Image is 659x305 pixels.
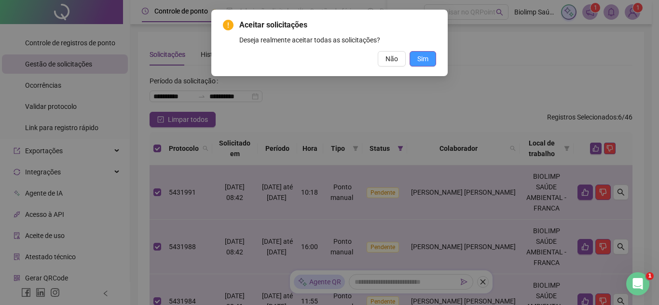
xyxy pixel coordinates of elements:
span: Não [385,53,398,64]
span: Sim [417,53,428,64]
span: exclamation-circle [223,20,233,30]
span: Aceitar solicitações [239,19,436,31]
button: Não [378,51,406,66]
iframe: Intercom live chat [626,272,649,295]
button: Sim [410,51,436,66]
span: 1 [646,272,654,280]
div: Deseja realmente aceitar todas as solicitações? [239,35,436,45]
